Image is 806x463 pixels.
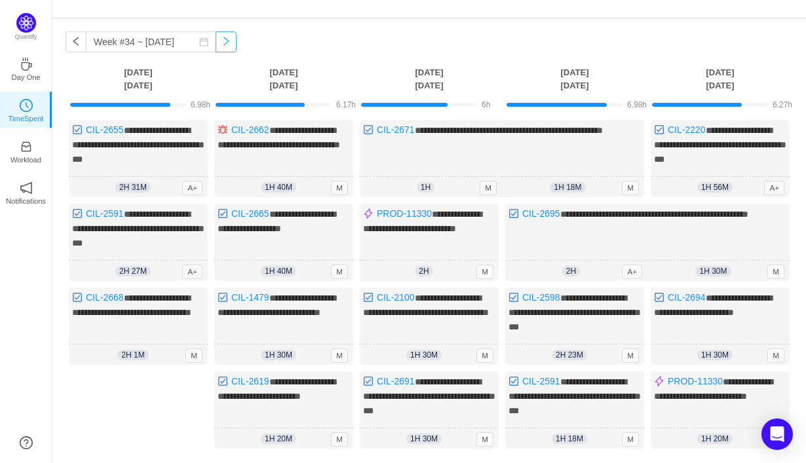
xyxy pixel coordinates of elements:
span: A+ [182,265,202,279]
p: Notifications [6,195,46,207]
i: icon: calendar [199,37,208,46]
a: icon: question-circle [20,436,33,449]
a: CIL-2694 [668,292,706,303]
img: 10318 [654,292,664,303]
span: 2h [415,266,432,276]
span: A+ [182,181,202,195]
span: M [622,432,639,447]
i: icon: clock-circle [20,99,33,112]
span: 1h [417,182,434,193]
span: A+ [622,265,642,279]
span: 1h 40m [261,182,296,193]
span: M [480,181,497,195]
span: M [622,181,639,195]
span: M [476,348,493,363]
span: M [331,348,348,363]
p: Day One [11,71,40,83]
span: 2h 27m [115,266,151,276]
img: 10318 [363,292,374,303]
a: CIL-2591 [522,376,560,386]
span: M [767,265,784,279]
span: 2h 23m [552,350,587,360]
a: icon: notificationNotifications [20,185,33,198]
th: [DATE] [DATE] [647,65,793,92]
img: 10318 [218,376,228,386]
span: M [622,348,639,363]
span: M [331,265,348,279]
a: CIL-2619 [231,376,269,386]
img: Quantify [16,13,36,33]
th: [DATE] [DATE] [66,65,211,92]
th: [DATE] [DATE] [211,65,356,92]
span: 6.98h [627,100,647,109]
img: 10318 [363,124,374,135]
a: PROD-11330 [668,376,723,386]
img: 10318 [72,208,83,219]
img: 10318 [218,208,228,219]
span: M [476,265,493,279]
a: CIL-2665 [231,208,269,219]
img: 10318 [72,124,83,135]
span: 6.27h [773,100,792,109]
a: CIL-2100 [377,292,415,303]
p: Quantify [15,33,37,42]
span: M [476,432,493,447]
a: CIL-2671 [377,124,415,135]
a: CIL-2655 [86,124,124,135]
span: 1h 30m [697,350,733,360]
a: CIL-2220 [668,124,706,135]
span: 2h 1m [117,350,148,360]
span: 1h 20m [697,434,733,444]
span: 6.98h [191,100,210,109]
i: icon: coffee [20,58,33,71]
a: icon: clock-circleTimeSpent [20,103,33,116]
a: PROD-11330 [377,208,432,219]
span: 6h [482,100,490,109]
p: TimeSpent [9,113,44,124]
th: [DATE] [DATE] [356,65,502,92]
img: 10318 [218,292,228,303]
span: 6.17h [336,100,356,109]
img: 10318 [72,292,83,303]
span: 1h 30m [261,350,296,360]
span: 2h [562,266,580,276]
span: M [767,348,784,363]
span: 1h 30m [406,434,442,444]
img: 10303 [218,124,228,135]
a: CIL-2691 [377,376,415,386]
i: icon: inbox [20,140,33,153]
th: [DATE] [DATE] [502,65,647,92]
img: 10307 [363,208,374,219]
img: 10307 [654,376,664,386]
span: 1h 18m [550,182,585,193]
a: icon: inboxWorkload [20,144,33,157]
img: 10318 [654,124,664,135]
span: M [331,181,348,195]
button: icon: left [66,31,86,52]
img: 10318 [509,208,519,219]
span: 1h 56m [697,182,733,193]
input: Select a week [86,31,216,52]
span: 2h 31m [115,182,151,193]
span: 1h 20m [261,434,296,444]
span: 1h 18m [552,434,587,444]
span: M [185,348,202,363]
img: 10318 [363,376,374,386]
a: CIL-2598 [522,292,560,303]
span: 1h 30m [695,266,731,276]
span: 1h 40m [261,266,296,276]
button: icon: right [216,31,237,52]
img: 10318 [509,292,519,303]
a: CIL-2668 [86,292,124,303]
a: CIL-2695 [522,208,560,219]
i: icon: notification [20,181,33,194]
p: Workload [10,154,41,166]
img: 10318 [509,376,519,386]
span: A+ [764,181,784,195]
a: CIL-1479 [231,292,269,303]
a: icon: coffeeDay One [20,62,33,75]
span: 1h 30m [406,350,442,360]
div: Open Intercom Messenger [761,418,793,450]
a: CIL-2662 [231,124,269,135]
span: M [331,432,348,447]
